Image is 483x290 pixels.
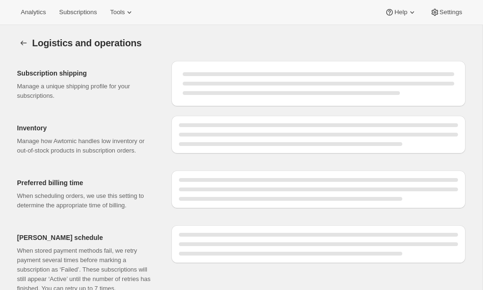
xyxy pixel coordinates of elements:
button: Tools [104,6,140,19]
span: Settings [440,9,462,16]
h2: Preferred billing time [17,178,156,188]
span: Logistics and operations [32,38,142,48]
span: Help [394,9,407,16]
button: Help [379,6,422,19]
button: Settings [424,6,468,19]
button: Settings [17,36,30,50]
h2: Subscription shipping [17,68,156,78]
span: Tools [110,9,125,16]
span: Analytics [21,9,46,16]
button: Analytics [15,6,51,19]
h2: Inventory [17,123,156,133]
span: Subscriptions [59,9,97,16]
p: Manage a unique shipping profile for your subscriptions. [17,82,156,101]
h2: [PERSON_NAME] schedule [17,233,156,242]
p: When scheduling orders, we use this setting to determine the appropriate time of billing. [17,191,156,210]
p: Manage how Awtomic handles low inventory or out-of-stock products in subscription orders. [17,136,156,155]
button: Subscriptions [53,6,102,19]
